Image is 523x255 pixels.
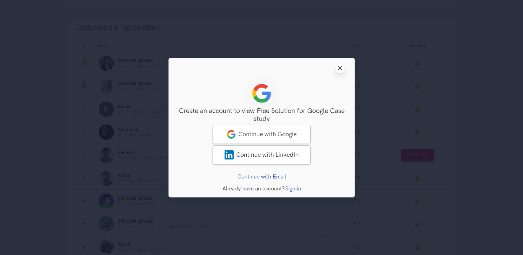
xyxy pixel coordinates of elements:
[222,185,284,192] span: Already have an account?
[225,150,234,159] img: LinkedIn
[213,125,311,144] a: googleContinue with Google
[213,145,311,164] a: LinkedInContinue with LinkedIn
[237,173,286,180] a: Continue with Email
[285,185,301,192] a: Sign in
[227,129,236,139] img: google
[236,151,299,158] span: Continue with LinkedIn
[178,107,345,123] h3: Create an account to view Free Solution for Google Case study
[238,130,297,138] span: Continue with Google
